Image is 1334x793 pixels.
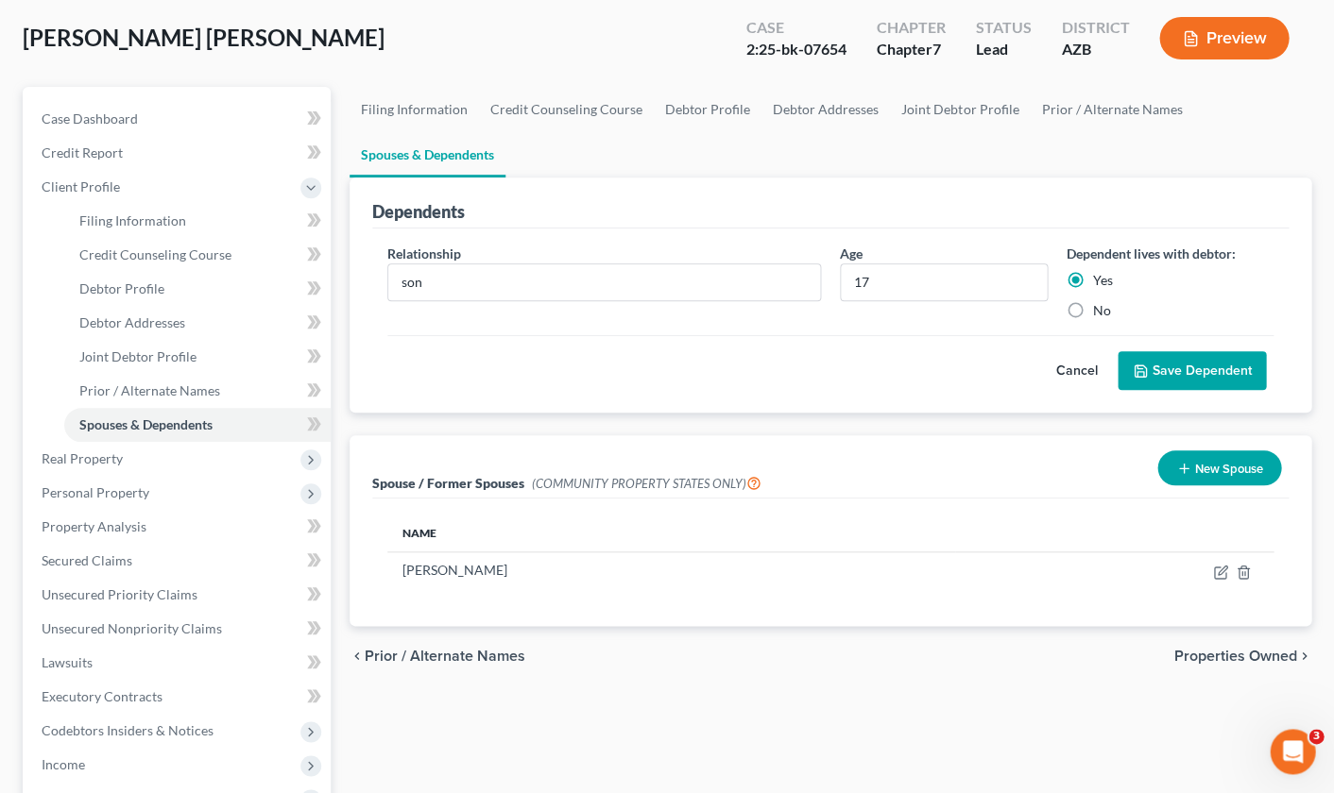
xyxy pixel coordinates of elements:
a: Credit Report [26,136,331,170]
span: Spouses & Dependents [79,416,213,432]
div: 2:25-bk-07654 [745,39,846,60]
a: Debtor Addresses [761,87,890,132]
span: 3 [1308,729,1324,744]
p: Active [92,24,129,42]
span: Unsecured Nonpriority Claims [42,620,222,636]
a: Secured Claims [26,544,331,578]
td: [PERSON_NAME] [387,552,955,588]
button: Save Dependent [1118,351,1266,391]
span: Spouse / Former Spouses [372,475,524,491]
h1: [PERSON_NAME] [92,9,214,24]
div: AZB [1061,39,1129,60]
input: Enter relationship... [388,264,820,300]
div: Joseph says… [15,148,363,390]
span: Relationship [387,245,461,262]
span: Client Profile [42,178,120,194]
span: Filing Information [79,212,186,228]
a: Case Dashboard [26,102,331,136]
span: Executory Contracts [42,688,162,704]
div: Our usual reply time 🕒 [30,484,295,521]
label: Age [840,244,863,263]
div: My number is: [PHONE_NUMBER]. Thanks. [PERSON_NAME] [68,548,363,607]
div: District [1061,17,1129,39]
b: [EMAIL_ADDRESS][DOMAIN_NAME] [30,439,180,473]
a: Unsecured Priority Claims [26,578,331,612]
a: Lawsuits [26,646,331,680]
button: Emoji picker [29,618,44,633]
button: Home [296,8,332,43]
span: Lawsuits [42,654,93,670]
a: Filing Information [64,204,331,238]
span: Credit Report [42,144,123,160]
span: [PERSON_NAME] [PERSON_NAME] [23,24,385,51]
a: Prior / Alternate Names [64,374,331,408]
button: Gif picker [60,618,75,633]
div: Chapter [876,39,945,60]
button: Send a message… [324,611,354,641]
textarea: Message… [16,579,362,611]
button: Properties Owned chevron_right [1173,649,1311,664]
a: Spouses & Dependents [64,408,331,442]
iframe: Intercom live chat [1270,729,1315,774]
button: Preview [1159,17,1289,59]
a: Property Analysis [26,510,331,544]
button: New Spouse [1157,450,1281,485]
div: I have to clean up a mess created by a pro-per filing Ch. 7 debtor. They want me to refile their ... [83,160,348,363]
button: go back [12,8,48,43]
label: Yes [1093,271,1113,290]
a: Executory Contracts [26,680,331,714]
i: chevron_right [1296,649,1311,664]
button: Cancel [1035,352,1118,390]
span: Case Dashboard [42,110,138,127]
b: A few hours [46,504,135,519]
span: (COMMUNITY PROPERTY STATES ONLY) [532,476,761,491]
div: Chapter [876,17,945,39]
span: Codebtors Insiders & Notices [42,722,214,738]
span: Personal Property [42,484,149,500]
a: Debtor Profile [64,272,331,306]
a: Credit Counseling Course [64,238,331,272]
button: chevron_left Prior / Alternate Names [350,649,525,664]
img: Profile image for Lindsey [54,10,84,41]
div: Status [975,17,1031,39]
span: Property Analysis [42,518,146,534]
th: Name [387,514,955,551]
span: Secured Claims [42,552,132,568]
div: My number is: [PHONE_NUMBER]. Thanks. [PERSON_NAME] [83,559,348,596]
div: Dependents [372,200,465,223]
input: Enter age... [841,264,1047,300]
a: Prior / Alternate Names [1030,87,1193,132]
a: Debtor Profile [654,87,761,132]
a: Credit Counseling Course [479,87,654,132]
span: Real Property [42,450,123,466]
span: Joint Debtor Profile [79,348,197,364]
span: Prior / Alternate Names [365,649,525,664]
div: Lead [975,39,1031,60]
i: chevron_left [350,649,365,664]
a: Unsecured Nonpriority Claims [26,612,331,646]
button: Start recording [120,618,135,633]
a: Spouses & Dependents [350,132,505,177]
span: Unsecured Priority Claims [42,586,197,602]
label: No [1093,301,1111,320]
div: Joseph says… [15,548,363,622]
span: 7 [932,40,940,58]
a: Debtor Addresses [64,306,331,340]
span: Properties Owned [1173,649,1296,664]
button: Upload attachment [90,618,105,633]
div: You’ll get replies here and in your email: ✉️ [30,401,295,475]
span: Income [42,756,85,772]
div: Case [745,17,846,39]
a: Joint Debtor Profile [64,340,331,374]
a: Filing Information [350,87,479,132]
a: Joint Debtor Profile [890,87,1030,132]
div: Operator says… [15,390,363,548]
div: You’ll get replies here and in your email:✉️[EMAIL_ADDRESS][DOMAIN_NAME]Our usual reply time🕒A fe... [15,390,310,533]
span: Debtor Profile [79,280,164,296]
label: Dependent lives with debtor: [1067,244,1236,263]
span: Debtor Addresses [79,314,185,330]
span: Credit Counseling Course [79,246,231,262]
span: Prior / Alternate Names [79,382,220,398]
div: I have to clean up a mess created by a pro-per filing Ch. 7 debtor. They want me to refile their ... [68,148,363,375]
div: Close [332,8,366,42]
